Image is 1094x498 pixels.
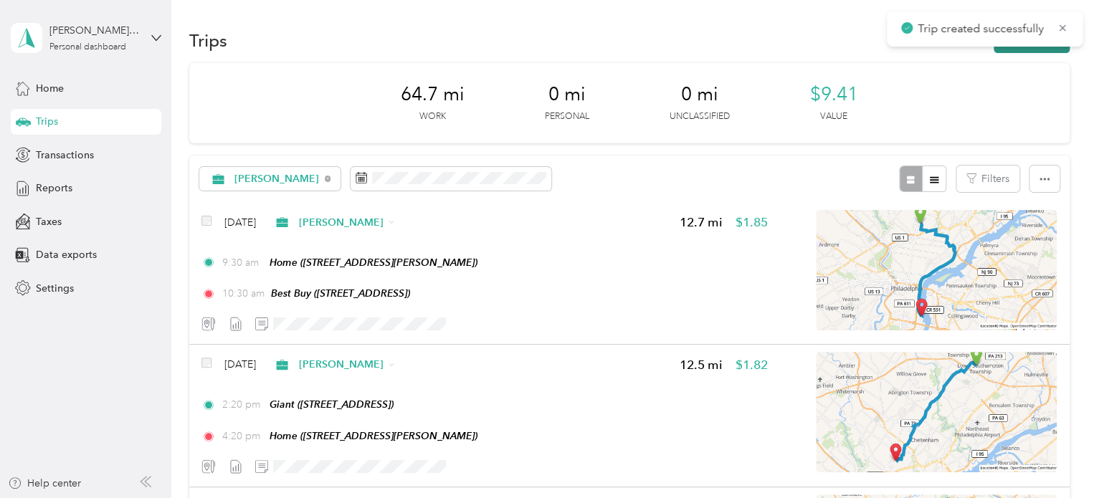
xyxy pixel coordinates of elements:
span: 64.7 mi [401,83,465,106]
span: 4:20 pm [222,428,263,444]
span: $9.41 [810,83,858,106]
p: Value [820,110,847,123]
span: 0 mi [681,83,718,106]
span: [PERSON_NAME] [234,174,320,184]
span: $1.85 [736,214,768,231]
span: [DATE] [224,215,256,230]
img: minimap [816,210,1057,330]
span: Reports [36,181,72,196]
span: [PERSON_NAME] [299,357,384,372]
img: minimap [816,352,1057,472]
span: Home ([STREET_ADDRESS][PERSON_NAME]) [270,430,477,441]
iframe: Everlance-gr Chat Button Frame [1014,418,1094,498]
span: Data exports [36,247,97,262]
div: Personal dashboard [49,43,126,52]
span: [DATE] [224,357,256,372]
span: 2:20 pm [222,397,263,412]
button: Filters [956,166,1019,192]
span: Home ([STREET_ADDRESS][PERSON_NAME]) [270,257,477,268]
span: Taxes [36,214,62,229]
span: Settings [36,281,74,296]
p: Unclassified [670,110,730,123]
button: Help center [8,476,81,491]
h1: Trips [189,33,227,48]
span: 9:30 am [222,255,263,270]
span: Giant ([STREET_ADDRESS]) [270,398,394,410]
p: Work [419,110,446,123]
span: $1.82 [736,356,768,374]
p: Personal [545,110,589,123]
span: 0 mi [548,83,586,106]
span: 10:30 am [222,286,265,301]
span: Transactions [36,148,94,163]
span: [PERSON_NAME] [299,215,384,230]
span: Trips [36,114,58,129]
span: Home [36,81,64,96]
span: 12.7 mi [680,214,723,231]
p: Trip created successfully [918,20,1047,38]
span: Best Buy ([STREET_ADDRESS]) [271,287,410,299]
div: [PERSON_NAME] [PERSON_NAME] [49,23,139,38]
span: 12.5 mi [680,356,723,374]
